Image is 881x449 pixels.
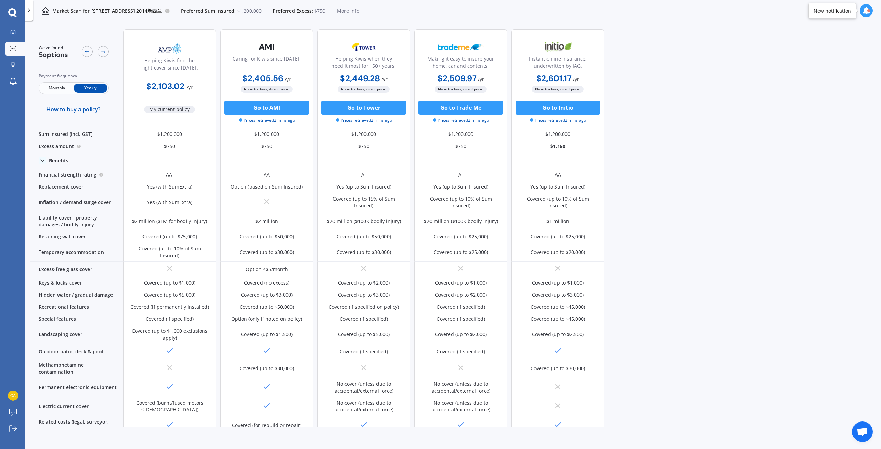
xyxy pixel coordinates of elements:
[338,331,390,338] div: Covered (up to $5,000)
[532,86,584,93] span: No extra fees, direct price.
[322,399,405,413] div: No cover (unless due to accidental/external force)
[340,348,388,355] div: Covered (if specified)
[237,8,262,14] span: $1,200,000
[438,38,484,55] img: Trademe.webp
[181,8,236,14] span: Preferred Sum Insured:
[144,291,195,298] div: Covered (up to $5,000)
[240,365,294,372] div: Covered (up to $30,000)
[322,381,405,394] div: No cover (unless due to accidental/external force)
[147,81,185,92] b: $2,103.02
[232,422,301,429] div: Covered (for rebuild or repair)
[437,303,485,310] div: Covered (if specified)
[123,140,216,152] div: $750
[128,328,211,341] div: Covered (up to $1,000 exclusions apply)
[531,249,585,256] div: Covered (up to $20,000)
[532,331,584,338] div: Covered (up to $2,500)
[531,233,585,240] div: Covered (up to $25,000)
[244,279,289,286] div: Covered (no excess)
[239,117,295,124] span: Prices retrieved 2 mins ago
[322,195,405,209] div: Covered (up to 15% of Sum Insured)
[147,199,192,206] div: Yes (with SumExtra)
[420,381,502,394] div: No cover (unless due to accidental/external force)
[220,128,313,140] div: $1,200,000
[323,55,404,72] div: Helping Kiwis when they need it most for 150+ years.
[30,289,123,301] div: Hidden water / gradual damage
[418,101,503,115] button: Go to Trade Me
[30,325,123,344] div: Landscaping cover
[341,38,386,55] img: Tower.webp
[285,76,291,83] span: / yr
[123,128,216,140] div: $1,200,000
[49,158,68,164] div: Benefits
[241,331,293,338] div: Covered (up to $1,500)
[433,183,488,190] div: Yes (up to Sum Insured)
[336,183,391,190] div: Yes (up to Sum Insured)
[531,303,585,310] div: Covered (up to $45,000)
[30,169,123,181] div: Financial strength rating
[30,344,123,359] div: Outdoor patio, deck & pool
[39,50,68,59] span: 5 options
[30,212,123,231] div: Liability cover - property damages / bodily injury
[337,249,391,256] div: Covered (up to $30,000)
[129,57,210,74] div: Helping Kiwis find the right cover since [DATE].
[340,316,388,322] div: Covered (if specified)
[273,8,313,14] span: Preferred Excess:
[220,140,313,152] div: $750
[30,231,123,243] div: Retaining wall cover
[321,101,406,115] button: Go to Tower
[437,348,485,355] div: Covered (if specified)
[317,128,410,140] div: $1,200,000
[30,181,123,193] div: Replacement cover
[128,245,211,259] div: Covered (up to 10% of Sum Insured)
[41,7,50,15] img: home-and-contents.b802091223b8502ef2dd.svg
[132,218,207,225] div: $2 million ($1M for bodily injury)
[30,416,123,435] div: Related costs (legal, surveyor, etc)
[340,73,380,84] b: $2,449.28
[231,183,303,190] div: Option (based on Sum Insured)
[435,291,487,298] div: Covered (up to $2,000)
[361,171,366,178] div: A-
[8,391,18,401] img: 7c0bbd934aa07e54f658e21f70149ff4
[147,40,192,57] img: AMP.webp
[166,171,174,178] div: AA-
[40,84,74,93] span: Monthly
[30,262,123,277] div: Excess-free glass cover
[530,183,585,190] div: Yes (up to Sum Insured)
[511,128,604,140] div: $1,200,000
[30,313,123,325] div: Special features
[240,249,294,256] div: Covered (up to $30,000)
[424,218,498,225] div: $20 million ($100K bodily injury)
[30,193,123,212] div: Inflation / demand surge cover
[130,303,209,310] div: Covered (if permanently installed)
[517,195,599,209] div: Covered (up to 10% of Sum Insured)
[531,316,585,322] div: Covered (up to $45,000)
[224,101,309,115] button: Go to AMI
[30,243,123,262] div: Temporary accommodation
[39,73,109,79] div: Payment frequency
[187,84,193,90] span: / yr
[327,218,401,225] div: $20 million ($100K bodily injury)
[233,55,301,72] div: Caring for Kiwis since [DATE].
[546,218,569,225] div: $1 million
[381,76,388,83] span: / yr
[337,233,391,240] div: Covered (up to $50,000)
[128,399,211,413] div: Covered (burnt/fused motors <[DEMOGRAPHIC_DATA])
[142,233,197,240] div: Covered (up to $75,000)
[241,86,293,93] span: No extra fees, direct price.
[329,303,399,310] div: Covered (if specified on policy)
[537,73,572,84] b: $2,601.17
[264,171,270,178] div: AA
[516,101,600,115] button: Go to Initio
[30,128,123,140] div: Sum insured (incl. GST)
[39,45,68,51] span: We've found
[573,76,580,83] span: / yr
[144,279,195,286] div: Covered (up to $1,000)
[74,84,107,93] span: Yearly
[231,316,302,322] div: Option (only if noted on policy)
[338,291,390,298] div: Covered (up to $3,000)
[433,117,489,124] span: Prices retrieved 2 mins ago
[531,365,585,372] div: Covered (up to $30,000)
[255,218,278,225] div: $2 million
[420,399,502,413] div: No cover (unless due to accidental/external force)
[338,279,390,286] div: Covered (up to $2,000)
